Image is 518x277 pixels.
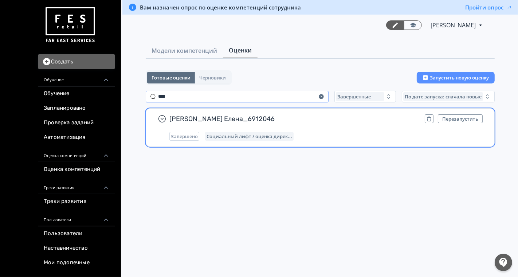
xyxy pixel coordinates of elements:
[171,133,198,139] span: Завершено
[38,194,115,209] a: Треки развития
[147,72,195,83] button: Готовые оценки
[140,4,301,11] span: Вам назначен опрос по оценке компетенций сотрудника
[38,255,115,270] a: Мои подопечные
[417,72,495,83] button: Запустить новую оценку
[199,75,226,81] span: Черновики
[169,114,419,123] span: [PERSON_NAME] Елена_6912046
[152,46,217,55] span: Модели компетенций
[38,54,115,69] button: Создать
[38,101,115,116] a: Запланировано
[38,209,115,226] div: Пользователи
[38,226,115,241] a: Пользователи
[402,91,495,102] button: По дате запуска: сначала новые
[431,21,477,30] span: Светлана Илюхина
[38,177,115,194] div: Треки развития
[152,75,191,81] span: Готовые оценки
[465,4,512,11] button: Пройти опрос
[38,69,115,86] div: Обучение
[334,91,396,102] button: Завершенные
[38,116,115,130] a: Проверка заданий
[38,241,115,255] a: Наставничество
[195,72,230,83] button: Черновики
[229,46,252,55] span: Оценки
[337,94,371,100] span: Завершенные
[38,130,115,145] a: Автоматизация
[38,86,115,101] a: Обучение
[207,133,292,139] span: Социальный лифт / оценка директора магазина
[405,94,482,100] span: По дате запуска: сначала новые
[38,162,115,177] a: Оценка компетенций
[44,4,96,46] img: https://files.teachbase.ru/system/account/57463/logo/medium-936fc5084dd2c598f50a98b9cbe0469a.png
[404,20,422,30] a: Переключиться в режим ученика
[438,114,483,123] button: Перезапустить
[38,145,115,162] div: Оценка компетенций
